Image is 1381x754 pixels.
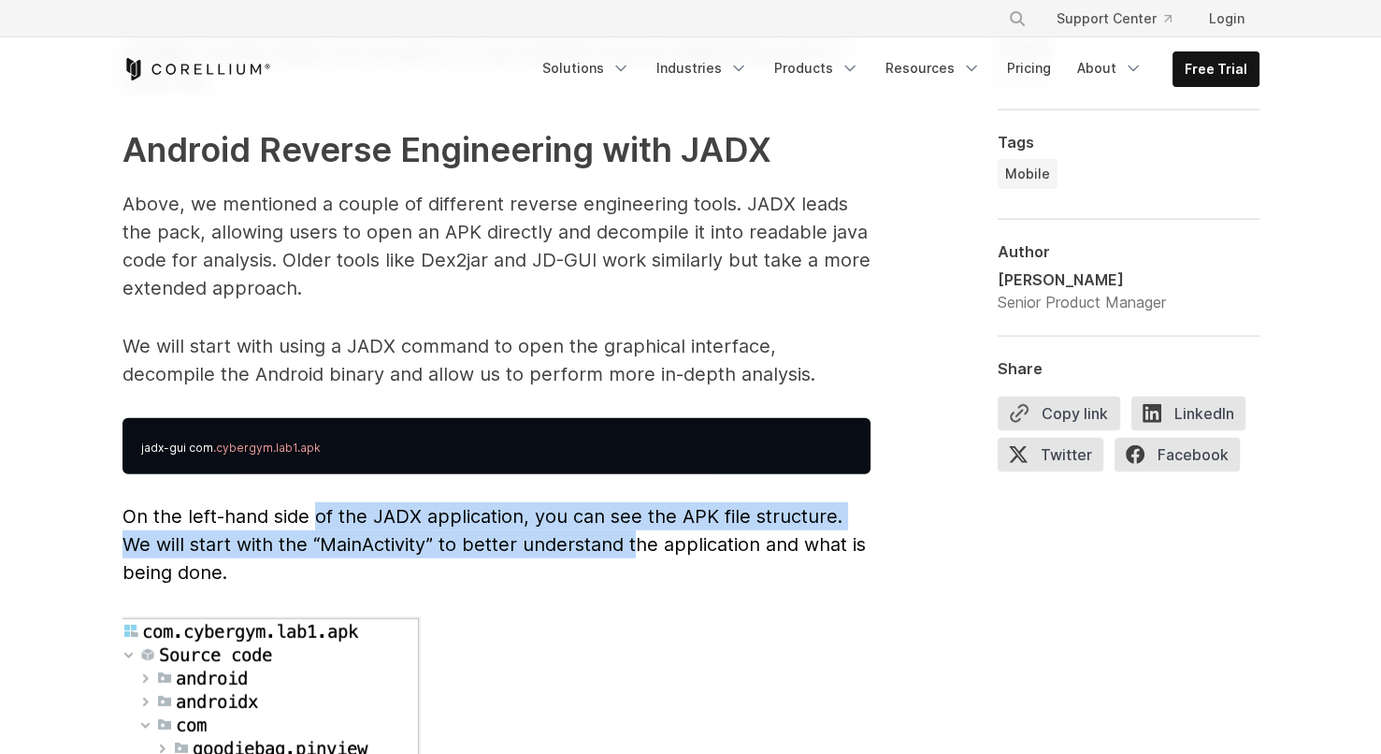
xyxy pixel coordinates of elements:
div: Author [998,241,1259,260]
span: Facebook [1115,437,1240,471]
a: Resources [874,51,992,85]
a: LinkedIn [1131,396,1257,437]
div: Tags [998,132,1259,151]
a: Mobile [998,158,1057,188]
span: Twitter [998,437,1103,471]
span: On the left-hand side of the JADX application, you can see the APK file structure. We will start ... [122,505,866,584]
strong: Android Reverse Engineering with JADX [122,129,771,170]
a: Facebook [1115,437,1251,478]
p: We will start with using a JADX command to open the graphical interface, decompile the Android bi... [122,332,870,388]
a: About [1066,51,1154,85]
a: Free Trial [1173,52,1259,86]
p: Above, we mentioned a couple of different reverse engineering tools. JADX leads the pack, allowin... [122,190,870,302]
a: Pricing [996,51,1062,85]
div: Navigation Menu [531,51,1259,87]
a: Twitter [998,437,1115,478]
a: Corellium Home [122,58,271,80]
button: Search [1000,2,1034,36]
a: Support Center [1042,2,1187,36]
button: Copy link [998,396,1120,429]
span: .cybergym.lab1.apk [213,441,321,455]
a: Solutions [531,51,641,85]
a: Industries [645,51,759,85]
div: Navigation Menu [985,2,1259,36]
span: LinkedIn [1131,396,1245,429]
span: jadx-gui com [141,441,213,455]
div: Senior Product Manager [998,290,1166,312]
div: [PERSON_NAME] [998,268,1166,290]
a: Products [763,51,870,85]
a: Login [1194,2,1259,36]
span: Mobile [1005,164,1050,182]
div: Share [998,358,1259,377]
